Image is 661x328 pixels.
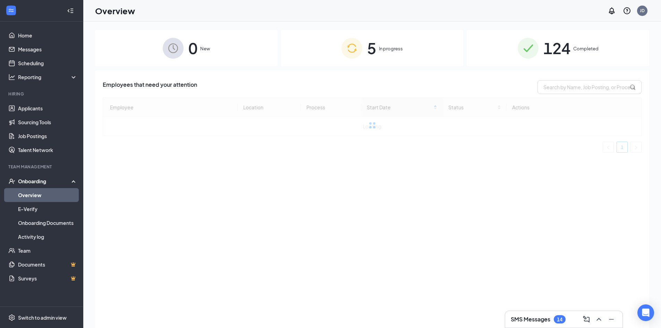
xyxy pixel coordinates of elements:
[18,244,77,258] a: Team
[18,74,78,81] div: Reporting
[511,316,550,323] h3: SMS Messages
[8,314,15,321] svg: Settings
[581,314,592,325] button: ComposeMessage
[18,202,77,216] a: E-Verify
[188,36,197,60] span: 0
[18,115,77,129] a: Sourcing Tools
[608,7,616,15] svg: Notifications
[18,230,77,244] a: Activity log
[8,164,76,170] div: Team Management
[95,5,135,17] h1: Overview
[543,36,570,60] span: 124
[18,101,77,115] a: Applicants
[607,315,616,323] svg: Minimize
[18,129,77,143] a: Job Postings
[200,45,210,52] span: New
[595,315,603,323] svg: ChevronUp
[18,56,77,70] a: Scheduling
[557,317,562,322] div: 14
[18,216,77,230] a: Onboarding Documents
[606,314,617,325] button: Minimize
[18,143,77,157] a: Talent Network
[379,45,403,52] span: In progress
[637,304,654,321] div: Open Intercom Messenger
[103,80,197,94] span: Employees that need your attention
[18,271,77,285] a: SurveysCrown
[18,178,71,185] div: Onboarding
[8,178,15,185] svg: UserCheck
[18,188,77,202] a: Overview
[582,315,591,323] svg: ComposeMessage
[640,8,645,14] div: JD
[593,314,604,325] button: ChevronUp
[18,28,77,42] a: Home
[573,45,599,52] span: Completed
[18,258,77,271] a: DocumentsCrown
[623,7,631,15] svg: QuestionInfo
[537,80,642,94] input: Search by Name, Job Posting, or Process
[8,91,76,97] div: Hiring
[18,42,77,56] a: Messages
[8,7,15,14] svg: WorkstreamLogo
[367,36,376,60] span: 5
[8,74,15,81] svg: Analysis
[67,7,74,14] svg: Collapse
[18,314,67,321] div: Switch to admin view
